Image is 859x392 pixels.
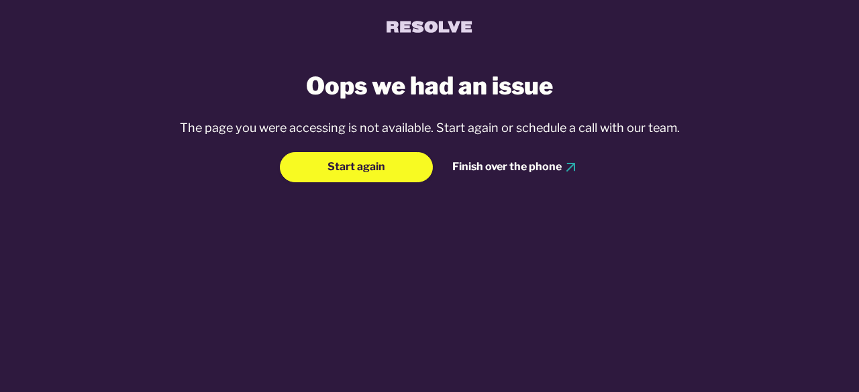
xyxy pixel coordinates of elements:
[180,119,680,136] div: The page you were accessing is not available. Start again or schedule a call with our team.
[180,64,680,109] h2: Oops we had an issue
[327,159,385,174] span: Start again
[452,158,580,176] button: Finish over the phone
[280,152,433,182] button: Start again
[452,159,562,174] div: Finish over the phone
